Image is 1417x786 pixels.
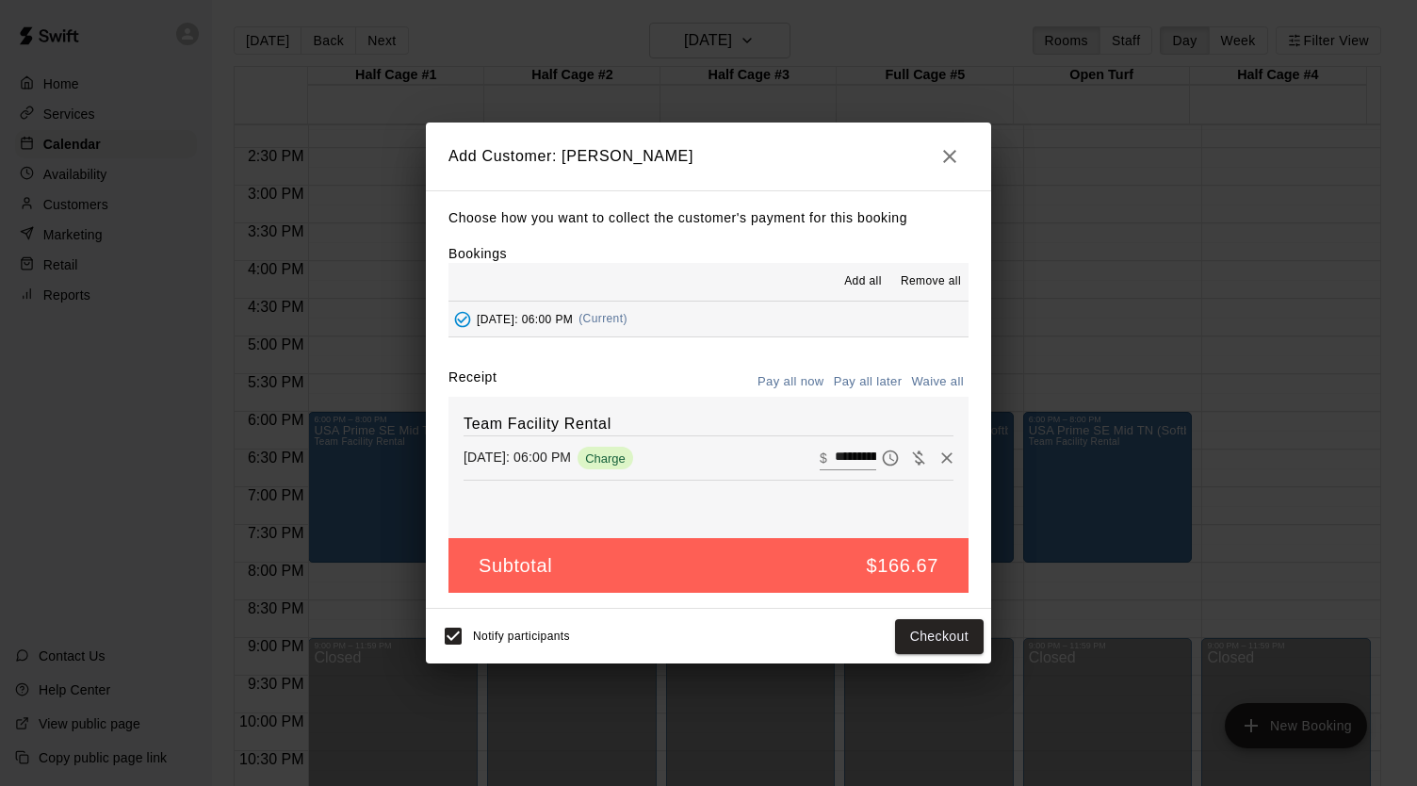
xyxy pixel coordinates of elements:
[867,553,939,579] h5: $166.67
[448,302,969,336] button: Added - Collect Payment[DATE]: 06:00 PM(Current)
[464,448,571,467] p: [DATE]: 06:00 PM
[933,444,961,472] button: Remove
[479,553,552,579] h5: Subtotal
[578,451,633,466] span: Charge
[473,630,570,644] span: Notify participants
[906,368,969,397] button: Waive all
[753,368,829,397] button: Pay all now
[448,246,507,261] label: Bookings
[901,272,961,291] span: Remove all
[895,619,984,654] button: Checkout
[820,449,827,467] p: $
[448,305,477,334] button: Added - Collect Payment
[448,368,497,397] label: Receipt
[844,272,882,291] span: Add all
[426,123,991,190] h2: Add Customer: [PERSON_NAME]
[833,267,893,297] button: Add all
[829,368,907,397] button: Pay all later
[893,267,969,297] button: Remove all
[477,312,573,325] span: [DATE]: 06:00 PM
[448,206,969,230] p: Choose how you want to collect the customer's payment for this booking
[876,449,904,465] span: Pay later
[904,449,933,465] span: Waive payment
[464,412,953,436] h6: Team Facility Rental
[578,312,627,325] span: (Current)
